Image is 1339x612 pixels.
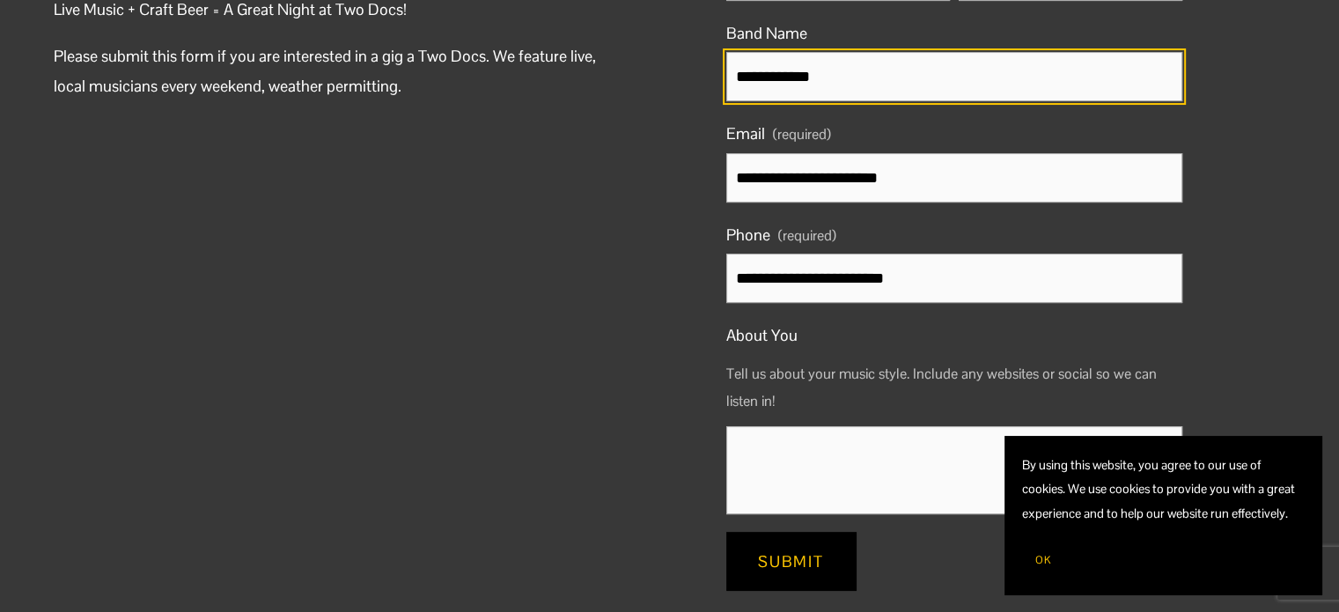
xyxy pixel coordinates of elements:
[773,122,831,149] span: (required)
[726,220,770,250] span: Phone
[1022,453,1304,526] p: By using this website, you agree to our use of cookies. We use cookies to provide you with a grea...
[778,229,836,243] span: (required)
[726,532,856,590] button: SubmitSubmit
[54,41,614,101] p: Please submit this form if you are interested in a gig a Two Docs. We feature live, local musicia...
[726,354,1182,423] p: Tell us about your music style. Include any websites or social so we can listen in!
[758,551,824,571] span: Submit
[726,18,807,48] span: Band Name
[1022,543,1064,577] button: OK
[1035,553,1051,567] span: OK
[726,321,798,350] span: About You
[726,119,765,149] span: Email
[1004,436,1321,594] section: Cookie banner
